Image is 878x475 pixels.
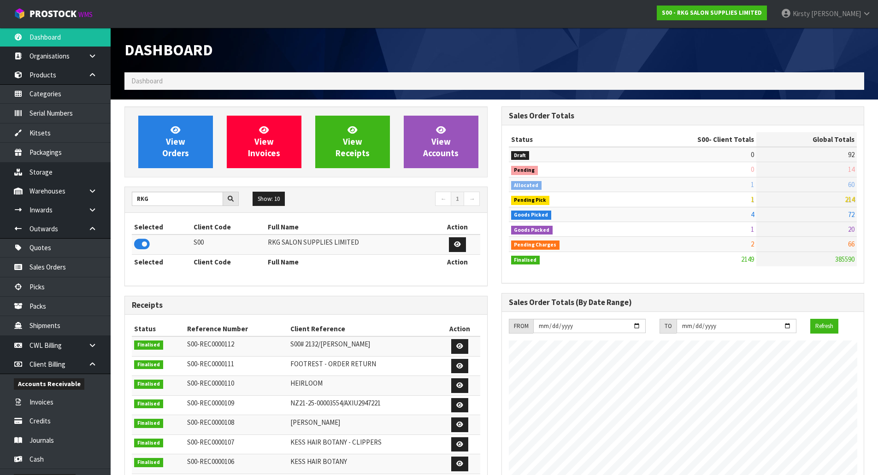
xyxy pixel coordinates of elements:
span: S00-REC0000107 [187,438,234,446]
nav: Page navigation [313,192,480,208]
span: Finalised [134,380,163,389]
td: S00 [191,235,265,254]
span: S00-REC0000110 [187,379,234,387]
th: Action [435,254,480,269]
span: S00-REC0000108 [187,418,234,427]
span: Pending [511,166,538,175]
button: Refresh [810,319,838,334]
a: ViewAccounts [404,116,478,168]
span: Finalised [134,399,163,409]
span: 72 [848,210,854,219]
a: ViewReceipts [315,116,390,168]
span: 20 [848,225,854,234]
span: View Invoices [248,124,280,159]
th: Reference Number [185,322,289,336]
span: Finalised [134,360,163,369]
th: Global Totals [756,132,857,147]
th: - Client Totals [624,132,756,147]
span: 2149 [741,255,754,264]
small: WMS [78,10,93,19]
input: Search clients [132,192,223,206]
span: Pending Charges [511,240,560,250]
th: Client Code [191,254,265,269]
span: 385590 [835,255,854,264]
span: 66 [848,240,854,248]
span: Allocated [511,181,542,190]
span: 60 [848,180,854,189]
th: Action [440,322,480,336]
th: Selected [132,220,191,235]
a: 1 [451,192,464,206]
span: FOOTREST - ORDER RETURN [290,359,376,368]
span: View Orders [162,124,189,159]
th: Full Name [265,254,435,269]
span: 4 [751,210,754,219]
td: RKG SALON SUPPLIES LIMITED [265,235,435,254]
span: 92 [848,150,854,159]
span: KESS HAIR BOTANY - CLIPPERS [290,438,382,446]
span: Goods Packed [511,226,553,235]
span: S00 [697,135,709,144]
span: S00-REC0000111 [187,359,234,368]
span: 0 [751,150,754,159]
a: S00 - RKG SALON SUPPLIES LIMITED [657,6,767,20]
span: 1 [751,225,754,234]
th: Status [509,132,624,147]
th: Selected [132,254,191,269]
span: View Accounts [423,124,459,159]
div: TO [660,319,677,334]
span: 2 [751,240,754,248]
button: Show: 10 [253,192,285,206]
span: Finalised [134,458,163,467]
span: 1 [751,180,754,189]
span: Finalised [511,256,540,265]
span: Goods Picked [511,211,552,220]
th: Client Code [191,220,265,235]
span: Kirsty [793,9,810,18]
th: Action [435,220,480,235]
img: cube-alt.png [14,8,25,19]
strong: S00 - RKG SALON SUPPLIES LIMITED [662,9,762,17]
a: ← [435,192,451,206]
span: Draft [511,151,530,160]
span: Accounts Receivable [14,378,84,390]
span: S00# 2132/[PERSON_NAME] [290,340,370,348]
span: KESS HAIR BOTANY [290,457,347,466]
span: Finalised [134,439,163,448]
a: ViewOrders [138,116,213,168]
th: Client Reference [288,322,440,336]
div: FROM [509,319,533,334]
h3: Sales Order Totals [509,111,857,120]
span: View Receipts [336,124,370,159]
span: 0 [751,165,754,174]
span: [PERSON_NAME] [290,418,340,427]
span: ProStock [29,8,77,20]
span: Finalised [134,340,163,350]
span: S00-REC0000109 [187,399,234,407]
h3: Receipts [132,301,480,310]
span: Dashboard [131,76,163,85]
span: S00-REC0000112 [187,340,234,348]
span: Pending Pick [511,196,550,205]
a: ViewInvoices [227,116,301,168]
span: Finalised [134,419,163,428]
span: S00-REC0000106 [187,457,234,466]
th: Status [132,322,185,336]
span: 1 [751,195,754,204]
span: Dashboard [124,40,213,59]
span: 14 [848,165,854,174]
span: NZ21-25-00003554/AXIU2947221 [290,399,381,407]
th: Full Name [265,220,435,235]
span: [PERSON_NAME] [811,9,861,18]
a: → [464,192,480,206]
h3: Sales Order Totals (By Date Range) [509,298,857,307]
span: 214 [845,195,854,204]
span: HEIRLOOM [290,379,323,387]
